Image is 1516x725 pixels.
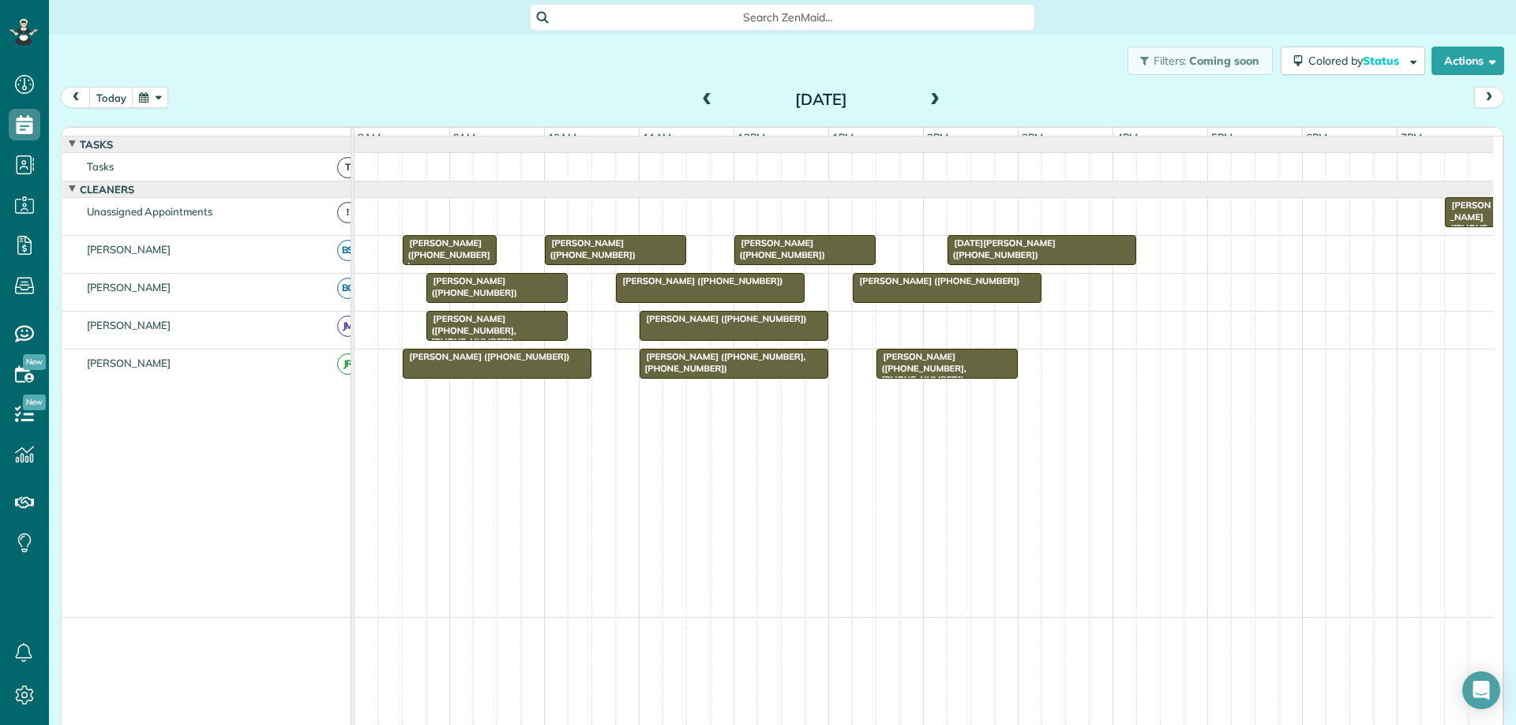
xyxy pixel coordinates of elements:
button: prev [61,87,91,108]
span: [PERSON_NAME] ([PHONE_NUMBER]) [426,275,518,297]
button: today [89,87,133,108]
span: [PERSON_NAME] ([PHONE_NUMBER]) [615,275,784,286]
span: 7pm [1398,131,1425,144]
span: Colored by [1308,54,1405,68]
span: [PERSON_NAME] [84,319,174,331]
div: Open Intercom Messenger [1462,671,1500,709]
span: 1pm [829,131,857,144]
span: [PERSON_NAME] ([PHONE_NUMBER]) [1444,200,1491,256]
button: Actions [1432,47,1504,75]
span: [PERSON_NAME] [84,357,174,369]
span: JM [337,316,358,337]
span: [PERSON_NAME] ([PHONE_NUMBER], [PHONE_NUMBER]) [876,351,966,385]
span: Status [1363,54,1402,68]
span: BS [337,240,358,261]
span: [PERSON_NAME] ([PHONE_NUMBER]) [734,237,826,260]
span: 10am [545,131,580,144]
span: Coming soon [1189,54,1260,68]
span: New [23,354,46,370]
span: [PERSON_NAME] ([PHONE_NUMBER]) [402,351,571,362]
span: [PERSON_NAME] ([PHONE_NUMBER], [PHONE_NUMBER]) [639,351,806,373]
span: 6pm [1303,131,1330,144]
span: ! [337,202,358,223]
span: 5pm [1208,131,1236,144]
span: [PERSON_NAME] ([PHONE_NUMBER], [PHONE_NUMBER]) [426,313,516,347]
button: Colored byStatus [1281,47,1425,75]
h2: [DATE] [722,91,920,108]
button: next [1474,87,1504,108]
span: 11am [640,131,675,144]
span: Unassigned Appointments [84,205,216,218]
span: 12pm [734,131,768,144]
span: JR [337,353,358,375]
span: [PERSON_NAME] ([PHONE_NUMBER]) [639,313,808,324]
span: Tasks [77,138,116,151]
span: 8am [355,131,384,144]
span: New [23,394,46,410]
span: [PERSON_NAME] [84,243,174,256]
span: [PERSON_NAME] ([PHONE_NUMBER]) [402,237,490,271]
span: [PERSON_NAME] [84,281,174,293]
span: [PERSON_NAME] ([PHONE_NUMBER]) [852,275,1021,286]
span: T [337,157,358,178]
span: 3pm [1019,131,1046,144]
span: [PERSON_NAME] ([PHONE_NUMBER]) [544,237,636,260]
span: Cleaners [77,183,137,196]
span: Tasks [84,160,117,173]
span: [DATE][PERSON_NAME] ([PHONE_NUMBER]) [947,237,1056,260]
span: 2pm [924,131,951,144]
span: Filters: [1154,54,1187,68]
span: BC [337,278,358,299]
span: 4pm [1113,131,1141,144]
span: 9am [450,131,479,144]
